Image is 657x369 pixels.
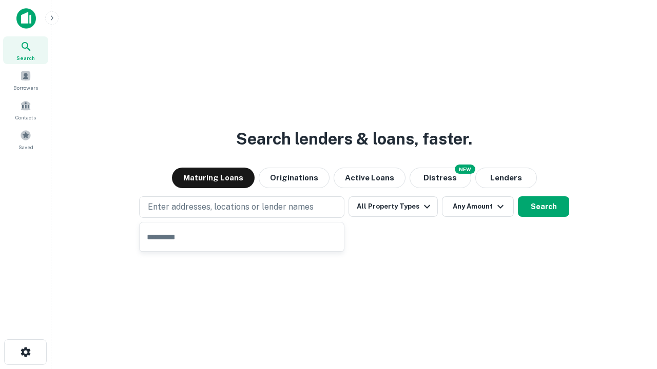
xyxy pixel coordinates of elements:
span: Borrowers [13,84,38,92]
iframe: Chat Widget [606,287,657,336]
img: capitalize-icon.png [16,8,36,29]
a: Search [3,36,48,64]
button: Search distressed loans with lien and other non-mortgage details. [410,168,471,188]
p: Enter addresses, locations or lender names [148,201,314,213]
a: Saved [3,126,48,153]
a: Borrowers [3,66,48,94]
h3: Search lenders & loans, faster. [236,127,472,151]
button: Any Amount [442,196,514,217]
div: NEW [455,165,475,174]
span: Saved [18,143,33,151]
button: Search [518,196,569,217]
button: All Property Types [349,196,438,217]
span: Contacts [15,113,36,121]
button: Active Loans [334,168,405,188]
a: Contacts [3,96,48,124]
button: Enter addresses, locations or lender names [139,196,344,218]
button: Originations [259,168,330,188]
button: Lenders [475,168,537,188]
button: Maturing Loans [172,168,255,188]
span: Search [16,54,35,62]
